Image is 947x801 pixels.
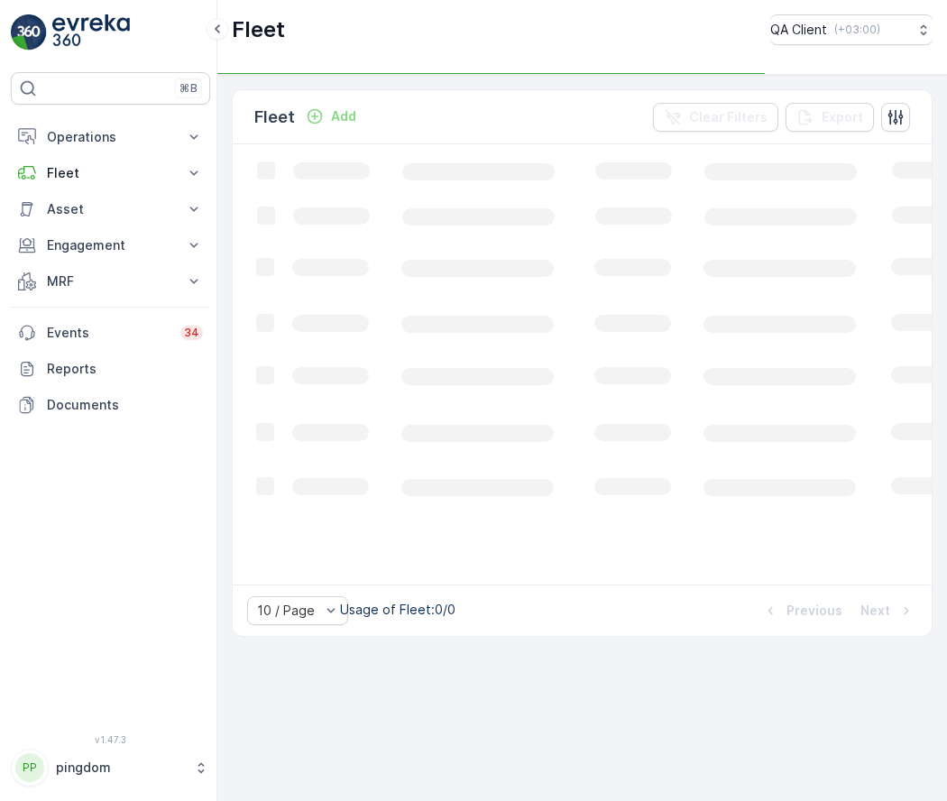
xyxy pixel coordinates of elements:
[179,81,198,96] p: ⌘B
[11,155,210,191] button: Fleet
[11,227,210,263] button: Engagement
[11,749,210,787] button: PPpingdom
[11,119,210,155] button: Operations
[11,351,210,387] a: Reports
[47,272,174,290] p: MRF
[340,601,455,619] p: Usage of Fleet : 0/0
[52,14,130,51] img: logo_light-DOdMpM7g.png
[56,759,185,777] p: pingdom
[184,326,199,340] p: 34
[299,106,363,127] button: Add
[15,753,44,782] div: PP
[254,105,295,130] p: Fleet
[11,734,210,745] span: v 1.47.3
[11,263,210,299] button: MRF
[786,103,874,132] button: Export
[860,602,890,620] p: Next
[331,107,356,125] p: Add
[770,14,933,45] button: QA Client(+03:00)
[47,128,174,146] p: Operations
[859,600,917,621] button: Next
[47,200,174,218] p: Asset
[11,14,47,51] img: logo
[11,387,210,423] a: Documents
[689,108,768,126] p: Clear Filters
[47,324,170,342] p: Events
[822,108,863,126] p: Export
[47,396,203,414] p: Documents
[786,602,842,620] p: Previous
[653,103,778,132] button: Clear Filters
[834,23,880,37] p: ( +03:00 )
[47,236,174,254] p: Engagement
[759,600,844,621] button: Previous
[11,315,210,351] a: Events34
[11,191,210,227] button: Asset
[232,15,285,44] p: Fleet
[47,360,203,378] p: Reports
[47,164,174,182] p: Fleet
[770,21,827,39] p: QA Client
